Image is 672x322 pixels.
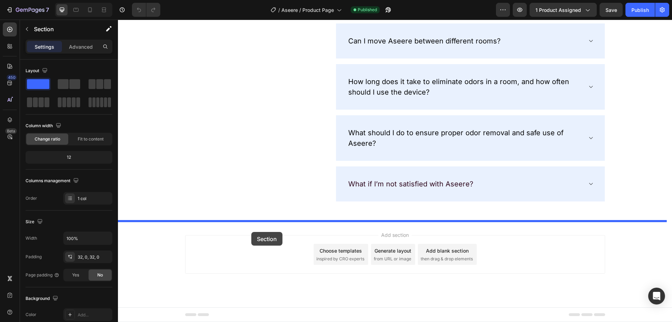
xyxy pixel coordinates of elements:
[46,6,49,14] p: 7
[26,217,44,227] div: Size
[7,75,17,80] div: 450
[78,312,111,318] div: Add...
[72,272,79,278] span: Yes
[26,311,36,318] div: Color
[5,128,17,134] div: Beta
[625,3,655,17] button: Publish
[26,176,80,186] div: Columns management
[26,235,37,241] div: Width
[64,232,112,245] input: Auto
[530,3,597,17] button: 1 product assigned
[26,254,42,260] div: Padding
[69,43,93,50] p: Advanced
[34,25,91,33] p: Section
[78,196,111,202] div: 1 col
[35,43,54,50] p: Settings
[3,3,52,17] button: 7
[26,66,49,76] div: Layout
[26,195,37,201] div: Order
[78,254,111,260] div: 32, 0, 32, 0
[132,3,160,17] div: Undo/Redo
[78,136,104,142] span: Fit to content
[27,152,111,162] div: 12
[97,272,103,278] span: No
[535,6,581,14] span: 1 product assigned
[26,272,59,278] div: Page padding
[26,294,59,303] div: Background
[118,20,672,322] iframe: Design area
[278,6,280,14] span: /
[605,7,617,13] span: Save
[35,136,60,142] span: Change ratio
[648,288,665,304] div: Open Intercom Messenger
[631,6,649,14] div: Publish
[26,121,63,131] div: Column width
[600,3,623,17] button: Save
[358,7,377,13] span: Published
[281,6,334,14] span: Aseere / Product Page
